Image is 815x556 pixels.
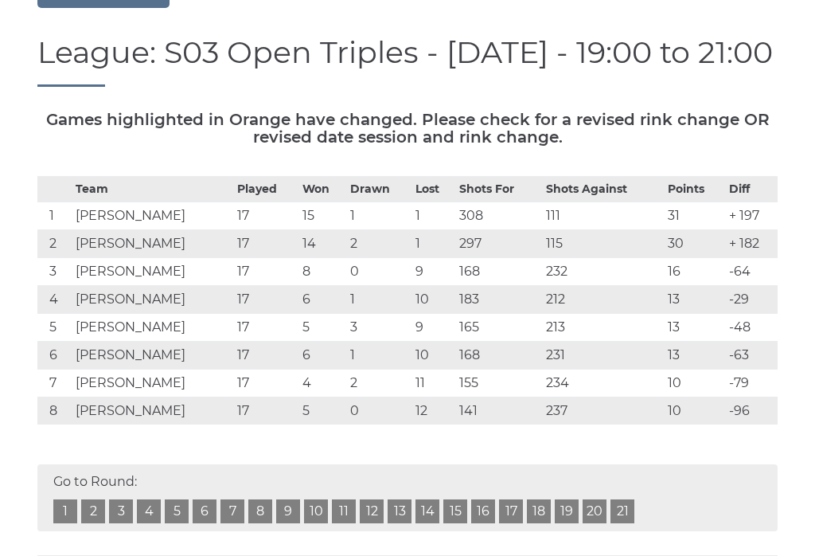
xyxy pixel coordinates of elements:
[346,314,411,342] td: 3
[583,499,606,523] a: 20
[664,258,725,286] td: 16
[411,370,455,397] td: 11
[233,230,298,258] td: 17
[233,342,298,370] td: 17
[455,314,541,342] td: 165
[37,202,72,230] td: 1
[455,370,541,397] td: 155
[411,397,455,425] td: 12
[542,286,665,314] td: 212
[298,314,346,342] td: 5
[542,177,665,202] th: Shots Against
[664,314,725,342] td: 13
[542,258,665,286] td: 232
[193,499,216,523] a: 6
[725,230,778,258] td: + 182
[72,342,233,370] td: [PERSON_NAME]
[725,314,778,342] td: -48
[411,314,455,342] td: 9
[298,202,346,230] td: 15
[664,230,725,258] td: 30
[471,499,495,523] a: 16
[725,258,778,286] td: -64
[411,230,455,258] td: 1
[233,370,298,397] td: 17
[542,342,665,370] td: 231
[298,177,346,202] th: Won
[415,499,439,523] a: 14
[37,314,72,342] td: 5
[298,258,346,286] td: 8
[411,177,455,202] th: Lost
[109,499,133,523] a: 3
[664,202,725,230] td: 31
[298,397,346,425] td: 5
[725,286,778,314] td: -29
[455,286,541,314] td: 183
[37,342,72,370] td: 6
[37,230,72,258] td: 2
[298,230,346,258] td: 14
[664,177,725,202] th: Points
[725,342,778,370] td: -63
[664,370,725,397] td: 10
[725,202,778,230] td: + 197
[248,499,272,523] a: 8
[37,36,778,88] h1: League: S03 Open Triples - [DATE] - 19:00 to 21:00
[37,397,72,425] td: 8
[72,314,233,342] td: [PERSON_NAME]
[53,499,77,523] a: 1
[37,464,778,531] div: Go to Round:
[233,177,298,202] th: Played
[664,286,725,314] td: 13
[37,370,72,397] td: 7
[304,499,328,523] a: 10
[346,230,411,258] td: 2
[37,258,72,286] td: 3
[555,499,579,523] a: 19
[388,499,411,523] a: 13
[346,258,411,286] td: 0
[411,202,455,230] td: 1
[542,314,665,342] td: 213
[411,342,455,370] td: 10
[72,370,233,397] td: [PERSON_NAME]
[72,177,233,202] th: Team
[542,230,665,258] td: 115
[346,397,411,425] td: 0
[499,499,523,523] a: 17
[81,499,105,523] a: 2
[37,286,72,314] td: 4
[455,230,541,258] td: 297
[411,258,455,286] td: 9
[443,499,467,523] a: 15
[725,397,778,425] td: -96
[298,370,346,397] td: 4
[220,499,244,523] a: 7
[346,177,411,202] th: Drawn
[37,111,778,146] h5: Games highlighted in Orange have changed. Please check for a revised rink change OR revised date ...
[455,258,541,286] td: 168
[72,202,233,230] td: [PERSON_NAME]
[72,258,233,286] td: [PERSON_NAME]
[298,342,346,370] td: 6
[233,397,298,425] td: 17
[527,499,551,523] a: 18
[360,499,384,523] a: 12
[455,397,541,425] td: 141
[542,397,665,425] td: 237
[542,370,665,397] td: 234
[233,202,298,230] td: 17
[725,370,778,397] td: -79
[664,342,725,370] td: 13
[411,286,455,314] td: 10
[137,499,161,523] a: 4
[72,230,233,258] td: [PERSON_NAME]
[165,499,189,523] a: 5
[233,258,298,286] td: 17
[455,202,541,230] td: 308
[298,286,346,314] td: 6
[233,286,298,314] td: 17
[276,499,300,523] a: 9
[346,342,411,370] td: 1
